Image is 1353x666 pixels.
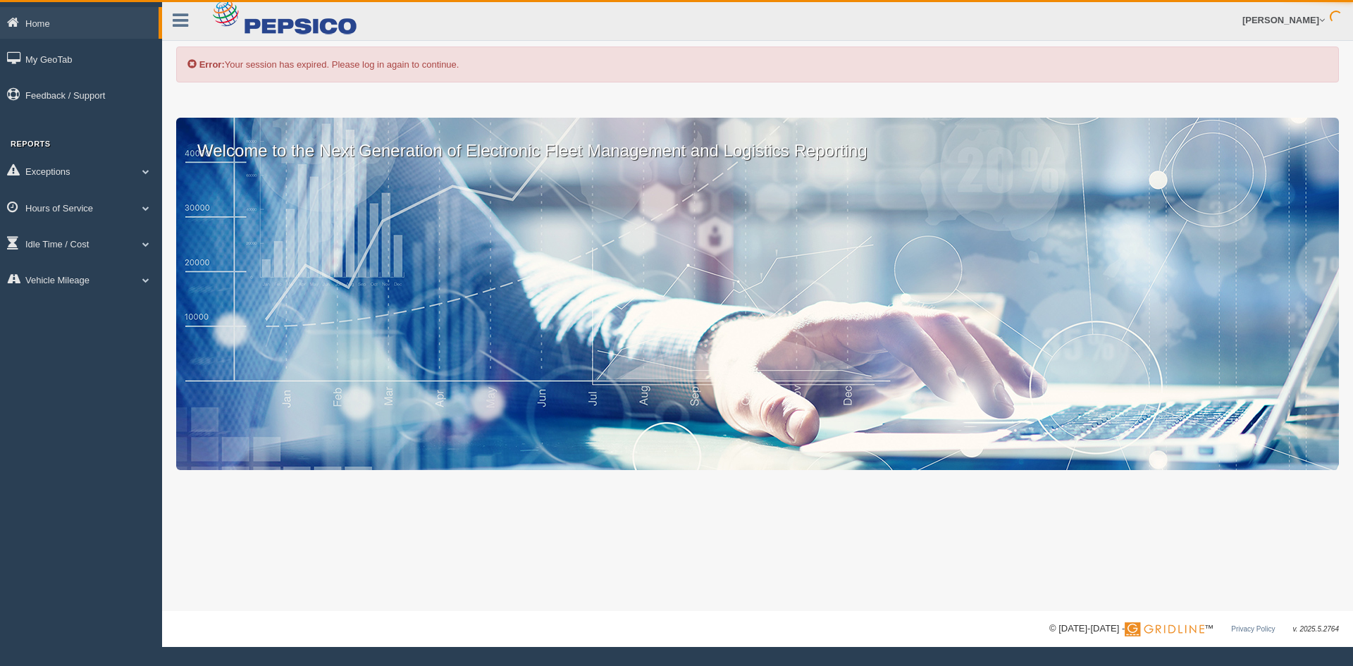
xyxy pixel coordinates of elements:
span: v. 2025.5.2764 [1293,625,1339,633]
p: Welcome to the Next Generation of Electronic Fleet Management and Logistics Reporting [176,118,1339,163]
a: Privacy Policy [1231,625,1275,633]
div: Your session has expired. Please log in again to continue. [176,47,1339,82]
b: Error: [199,59,225,70]
div: © [DATE]-[DATE] - ™ [1049,622,1339,636]
img: Gridline [1125,622,1204,636]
